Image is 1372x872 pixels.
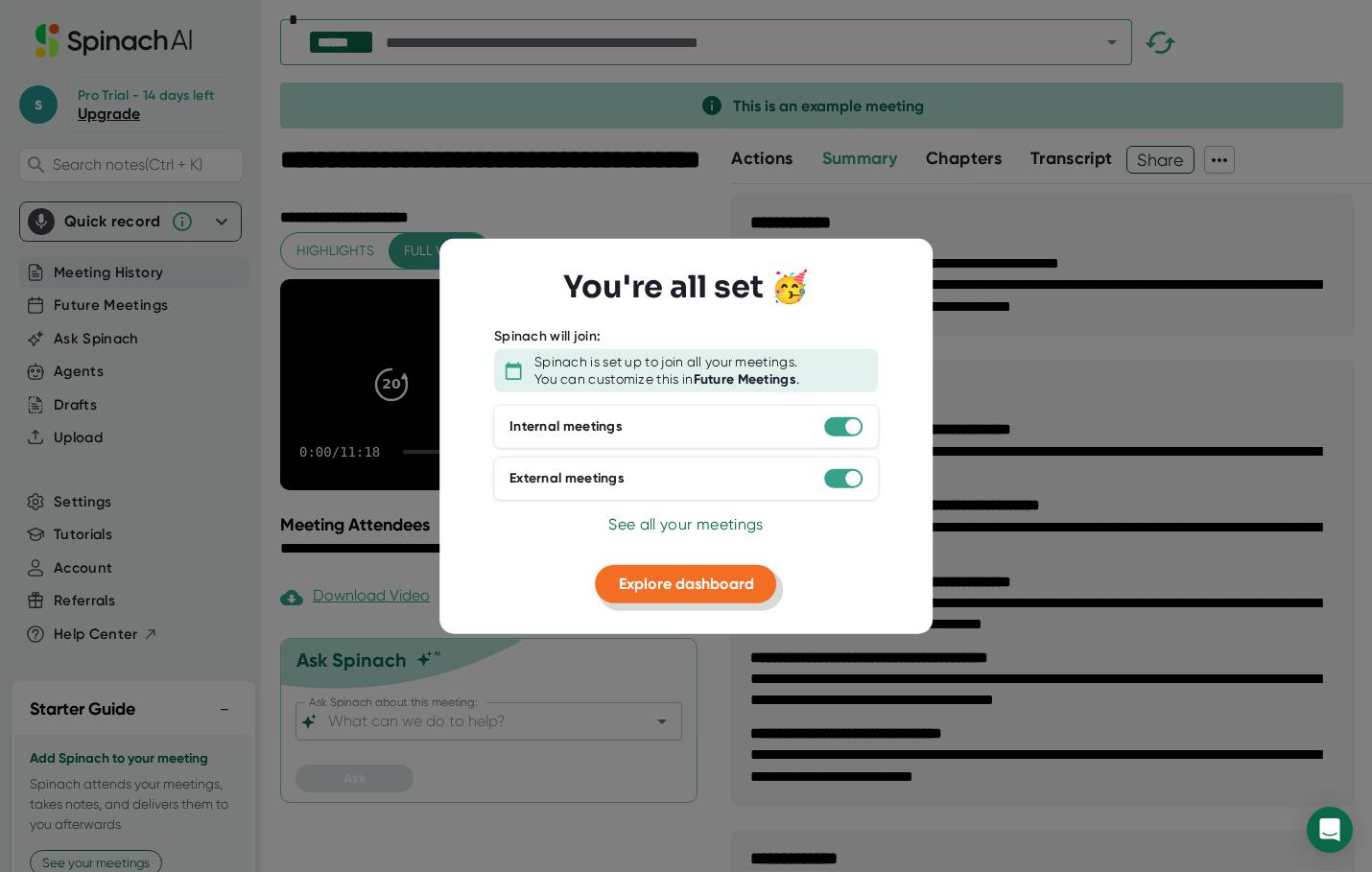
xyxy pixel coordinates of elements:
[534,354,797,371] div: Spinach is set up to join all your meetings.
[1307,807,1353,853] div: Open Intercom Messenger
[509,470,625,487] div: External meetings
[608,515,763,533] span: See all your meetings
[494,327,601,344] div: Spinach will join:
[534,370,799,388] div: You can customize this in .
[509,418,623,436] div: Internal meetings
[596,565,777,603] button: Explore dashboard
[619,575,754,593] span: Explore dashboard
[694,370,797,387] b: Future Meetings
[563,269,809,305] h3: You're all set 🥳
[608,513,763,536] button: See all your meetings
